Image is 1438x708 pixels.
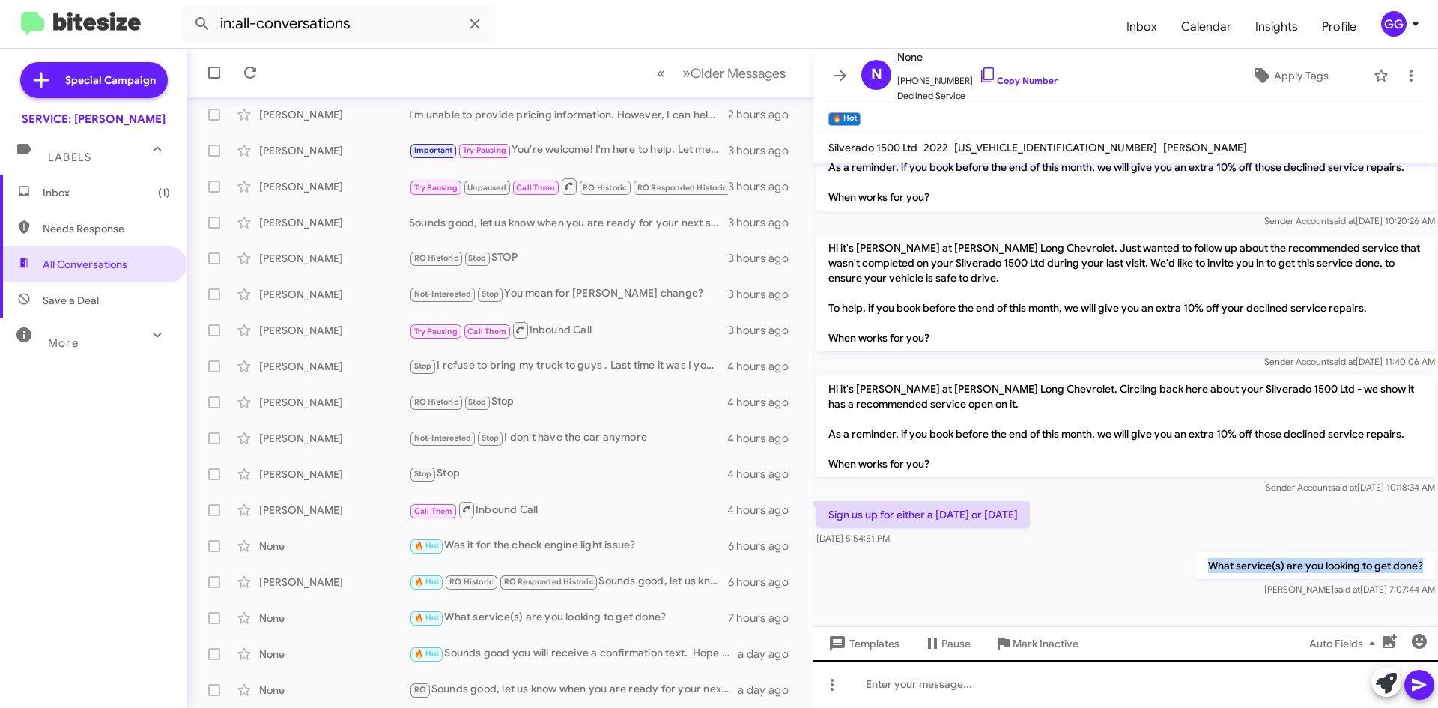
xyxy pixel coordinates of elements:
[828,112,861,126] small: 🔥 Hot
[259,539,409,554] div: None
[727,467,801,482] div: 4 hours ago
[727,395,801,410] div: 4 hours ago
[979,75,1058,86] a: Copy Number
[259,215,409,230] div: [PERSON_NAME]
[728,215,801,230] div: 3 hours ago
[727,431,801,446] div: 4 hours ago
[728,539,801,554] div: 6 hours ago
[728,323,801,338] div: 3 hours ago
[409,573,728,590] div: Sounds good, let us know when you are ready for your next service(s) and we will be happy to help!
[409,357,727,375] div: I refuse to bring my truck to guys . Last time it was I your "technician " neglected to put an ai...
[414,183,458,193] span: Try Pausing
[1334,584,1360,595] span: said at
[738,683,801,698] div: a day ago
[1264,356,1435,367] span: Sender Account [DATE] 11:40:06 AM
[897,66,1058,88] span: [PHONE_NUMBER]
[409,142,728,159] div: You're welcome! I'm here to help. Let me know if you're ready to book your appointment for the oi...
[504,577,594,587] span: RO Responded Historic
[516,183,555,193] span: Call Them
[409,500,727,519] div: Inbound Call
[482,289,500,299] span: Stop
[1114,5,1169,49] a: Inbox
[911,630,983,657] button: Pause
[409,215,728,230] div: Sounds good, let us know when you are ready for your next service(s) and we will be happy to help!
[48,151,91,164] span: Labels
[1297,630,1393,657] button: Auto Fields
[414,541,440,551] span: 🔥 Hot
[1169,5,1243,49] a: Calendar
[583,183,627,193] span: RO Historic
[259,503,409,518] div: [PERSON_NAME]
[409,249,728,267] div: STOP
[409,609,728,626] div: What service(s) are you looking to get done?
[259,287,409,302] div: [PERSON_NAME]
[259,143,409,158] div: [PERSON_NAME]
[449,577,494,587] span: RO Historic
[897,88,1058,103] span: Declined Service
[414,289,472,299] span: Not-Interested
[728,611,801,626] div: 7 hours ago
[463,145,506,155] span: Try Pausing
[409,465,727,482] div: Stop
[409,177,728,196] div: Thank you! Take your time, and feel free to reach out when you're ready to schedule. Have a great...
[1266,482,1435,493] span: Sender Account [DATE] 10:18:34 AM
[48,336,79,350] span: More
[43,185,170,200] span: Inbox
[468,397,486,407] span: Stop
[728,107,801,122] div: 2 hours ago
[467,183,506,193] span: Unpaused
[414,649,440,659] span: 🔥 Hot
[181,6,496,42] input: Search
[1331,482,1357,493] span: said at
[259,359,409,374] div: [PERSON_NAME]
[259,683,409,698] div: None
[923,141,948,154] span: 2022
[65,73,156,88] span: Special Campaign
[728,143,801,158] div: 3 hours ago
[467,327,506,336] span: Call Them
[414,327,458,336] span: Try Pausing
[414,433,472,443] span: Not-Interested
[682,64,691,82] span: »
[897,48,1058,66] span: None
[816,501,1030,528] p: Sign us up for either a [DATE] or [DATE]
[414,253,458,263] span: RO Historic
[409,321,728,339] div: Inbound Call
[482,433,500,443] span: Stop
[414,397,458,407] span: RO Historic
[738,647,801,662] div: a day ago
[259,251,409,266] div: [PERSON_NAME]
[941,630,971,657] span: Pause
[1264,215,1435,226] span: Sender Account [DATE] 10:20:26 AM
[816,375,1435,477] p: Hi it's [PERSON_NAME] at [PERSON_NAME] Long Chevrolet. Circling back here about your Silverado 15...
[1329,356,1356,367] span: said at
[727,359,801,374] div: 4 hours ago
[728,179,801,194] div: 3 hours ago
[20,62,168,98] a: Special Campaign
[414,506,453,516] span: Call Them
[1013,630,1078,657] span: Mark Inactive
[259,323,409,338] div: [PERSON_NAME]
[259,647,409,662] div: None
[158,185,170,200] span: (1)
[727,503,801,518] div: 4 hours ago
[22,112,166,127] div: SERVICE: [PERSON_NAME]
[259,575,409,590] div: [PERSON_NAME]
[1213,62,1366,89] button: Apply Tags
[409,285,728,303] div: You mean for [PERSON_NAME] change?
[409,107,728,122] div: I'm unable to provide pricing information. However, I can help you schedule an appointment for yo...
[414,685,426,695] span: RO
[409,393,727,411] div: Stop
[1381,11,1407,37] div: GG
[828,141,917,154] span: Silverado 1500 Ltd
[813,630,911,657] button: Templates
[728,575,801,590] div: 6 hours ago
[816,533,890,544] span: [DATE] 5:54:51 PM
[259,395,409,410] div: [PERSON_NAME]
[259,431,409,446] div: [PERSON_NAME]
[409,645,738,662] div: Sounds good you will receive a confirmation text. Hope you have a good day
[259,179,409,194] div: [PERSON_NAME]
[691,65,786,82] span: Older Messages
[673,58,795,88] button: Next
[1196,552,1435,579] p: What service(s) are you looking to get done?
